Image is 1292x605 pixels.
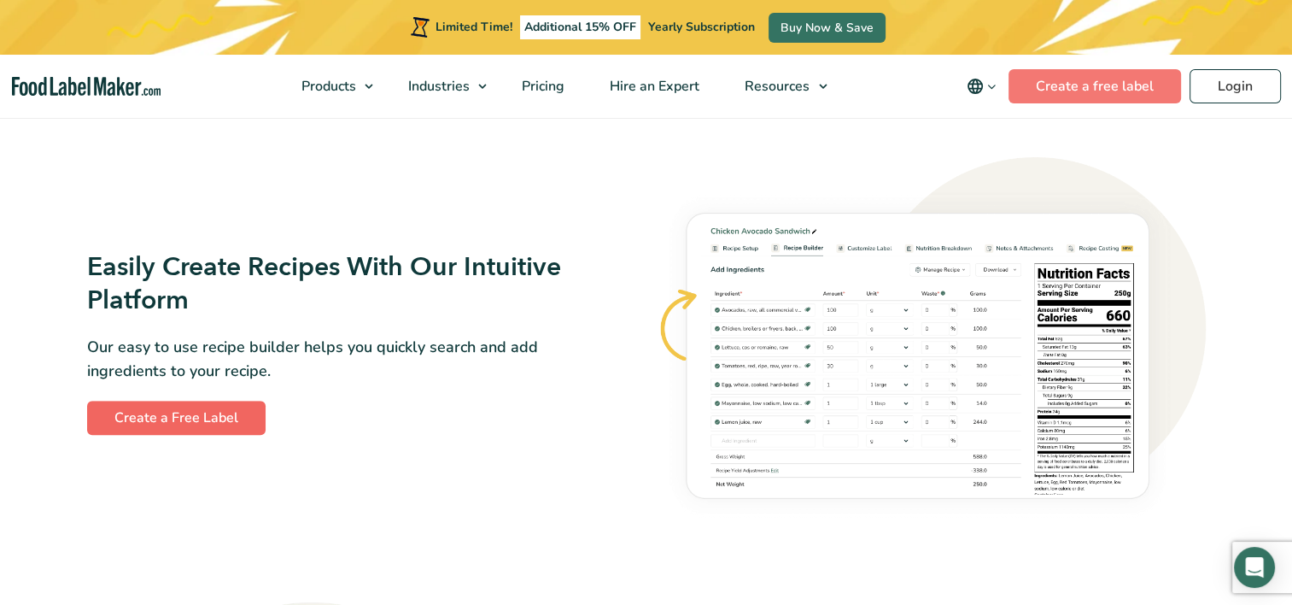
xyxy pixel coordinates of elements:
span: Resources [740,77,811,96]
a: Resources [722,55,835,118]
a: Create a free label [1008,69,1181,103]
span: Yearly Subscription [648,19,755,35]
a: Pricing [500,55,583,118]
span: Industries [403,77,471,96]
span: Pricing [517,77,566,96]
span: Products [296,77,358,96]
span: Limited Time! [436,19,512,35]
a: Login [1190,69,1281,103]
p: Our easy to use recipe builder helps you quickly search and add ingredients to your recipe. [87,335,582,385]
a: Buy Now & Save [769,13,886,43]
a: Products [279,55,382,118]
h3: Easily Create Recipes With Our Intuitive Platform [87,250,582,318]
div: Open Intercom Messenger [1234,547,1275,588]
span: Additional 15% OFF [520,15,640,39]
a: Hire an Expert [588,55,718,118]
a: Industries [386,55,495,118]
span: Hire an Expert [605,77,701,96]
a: Create a Free Label [87,401,266,435]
